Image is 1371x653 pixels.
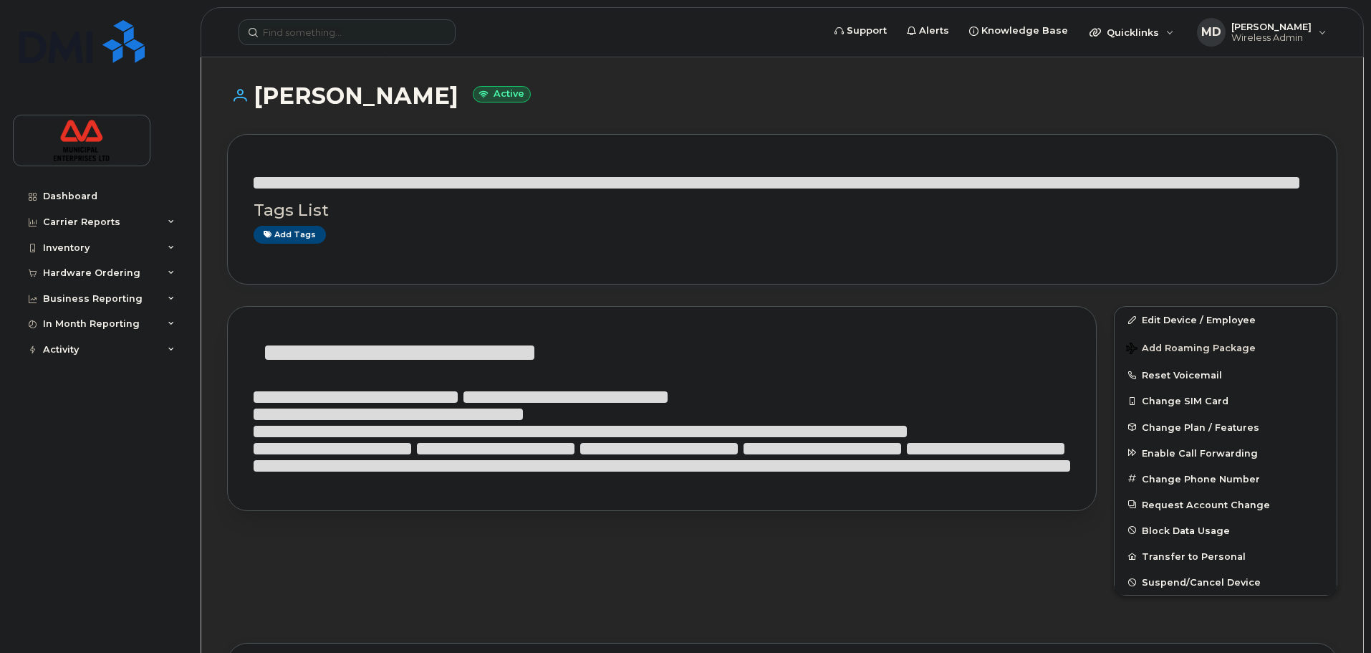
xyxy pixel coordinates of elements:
h1: [PERSON_NAME] [227,83,1337,108]
span: Enable Call Forwarding [1142,447,1258,458]
button: Reset Voicemail [1115,362,1337,388]
button: Change Plan / Features [1115,414,1337,440]
button: Add Roaming Package [1115,333,1337,362]
span: Change Plan / Features [1142,421,1259,432]
button: Suspend/Cancel Device [1115,569,1337,595]
span: Add Roaming Package [1126,343,1256,356]
button: Transfer to Personal [1115,543,1337,569]
a: Add tags [254,226,326,244]
button: Block Data Usage [1115,518,1337,543]
button: Request Account Change [1115,492,1337,518]
button: Change Phone Number [1115,466,1337,492]
span: Suspend/Cancel Device [1142,577,1261,588]
a: Edit Device / Employee [1115,307,1337,333]
h3: Tags List [254,201,1311,219]
button: Change SIM Card [1115,388,1337,414]
button: Enable Call Forwarding [1115,440,1337,466]
small: Active [473,86,531,103]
